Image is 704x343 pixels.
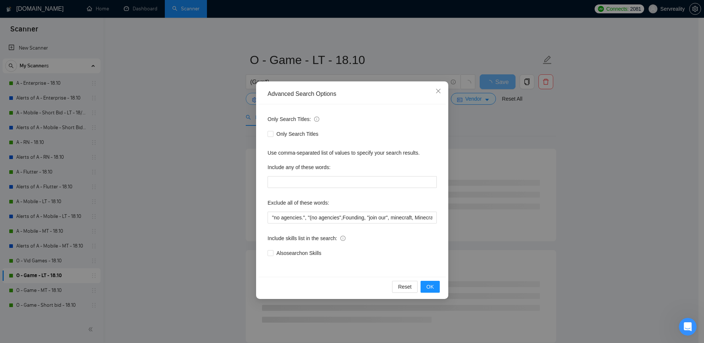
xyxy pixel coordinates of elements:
span: info-circle [314,117,319,122]
iframe: Intercom live chat [679,318,697,336]
div: Advanced Search Options [268,90,437,98]
span: Reset [398,283,412,291]
label: Include any of these words: [268,161,330,173]
span: OK [426,283,433,291]
div: Use comma-separated list of values to specify your search results. [268,149,437,157]
span: Only Search Titles: [268,115,319,123]
button: Reset [392,281,418,293]
button: Close [428,81,448,101]
button: OK [420,281,439,293]
span: close [435,88,441,94]
span: Only Search Titles [273,130,322,138]
span: info-circle [340,236,346,241]
label: Exclude all of these words: [268,197,329,209]
span: Also search on Skills [273,249,324,257]
span: Include skills list in the search: [268,234,346,242]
